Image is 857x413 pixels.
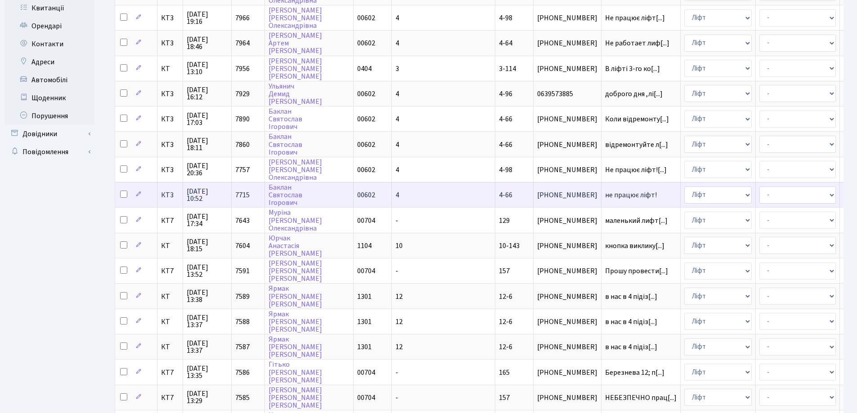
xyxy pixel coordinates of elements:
[235,342,250,352] span: 7587
[357,140,375,150] span: 00602
[187,36,228,50] span: [DATE] 18:46
[187,61,228,75] span: [DATE] 13:10
[161,191,179,199] span: КТ3
[187,390,228,404] span: [DATE] 13:29
[395,114,399,124] span: 4
[269,132,302,157] a: БакланСвятославІгорович
[161,267,179,275] span: КТ7
[357,89,375,99] span: 00602
[235,317,250,327] span: 7588
[357,190,375,200] span: 00602
[537,242,597,249] span: [PHONE_NUMBER]
[161,293,179,300] span: КТ
[161,242,179,249] span: КТ
[357,292,372,302] span: 1301
[537,217,597,224] span: [PHONE_NUMBER]
[499,317,512,327] span: 12-6
[235,241,250,251] span: 7604
[269,157,322,182] a: [PERSON_NAME][PERSON_NAME]Олександрівна
[4,143,94,161] a: Повідомлення
[235,38,250,48] span: 7964
[605,266,668,276] span: Прошу провести[...]
[269,31,322,56] a: [PERSON_NAME]Артем[PERSON_NAME]
[187,11,228,25] span: [DATE] 19:16
[187,188,228,202] span: [DATE] 10:52
[357,266,375,276] span: 00704
[269,334,322,360] a: Ярмак[PERSON_NAME][PERSON_NAME]
[187,162,228,177] span: [DATE] 20:36
[4,89,94,107] a: Щоденник
[4,107,94,125] a: Порушення
[235,89,250,99] span: 7929
[187,137,228,151] span: [DATE] 18:11
[499,292,512,302] span: 12-6
[187,264,228,278] span: [DATE] 13:52
[499,342,512,352] span: 12-6
[499,38,512,48] span: 4-64
[537,343,597,351] span: [PHONE_NUMBER]
[4,17,94,35] a: Орендарі
[395,241,403,251] span: 10
[269,284,322,309] a: Ярмак[PERSON_NAME][PERSON_NAME]
[537,191,597,199] span: [PHONE_NUMBER]
[395,64,399,74] span: 3
[187,314,228,329] span: [DATE] 13:37
[357,241,372,251] span: 1104
[395,368,398,377] span: -
[605,342,657,352] span: в нас в 4 підіз[...]
[357,368,375,377] span: 00704
[537,40,597,47] span: [PHONE_NUMBER]
[605,368,664,377] span: Березнева 12; п[...]
[269,309,322,334] a: Ярмак[PERSON_NAME][PERSON_NAME]
[605,241,664,251] span: кнопка виклику[...]
[395,165,399,175] span: 4
[499,216,510,226] span: 129
[499,89,512,99] span: 4-96
[395,393,398,403] span: -
[605,292,657,302] span: в нас в 4 підіз[...]
[395,190,399,200] span: 4
[235,114,250,124] span: 7890
[605,191,677,199] span: не працює ліфт!
[395,266,398,276] span: -
[499,13,512,23] span: 4-98
[161,14,179,22] span: КТ3
[499,140,512,150] span: 4-66
[161,369,179,376] span: КТ7
[357,64,372,74] span: 0404
[395,13,399,23] span: 4
[537,14,597,22] span: [PHONE_NUMBER]
[605,38,669,48] span: Не работает лиф[...]
[357,165,375,175] span: 00602
[161,141,179,148] span: КТ3
[161,318,179,325] span: КТ
[235,140,250,150] span: 7860
[605,393,677,403] span: НЕБЕЗПЕЧНО прац[...]
[499,165,512,175] span: 4-98
[395,216,398,226] span: -
[499,64,516,74] span: 3-114
[605,317,657,327] span: в нас в 4 підіз[...]
[4,53,94,71] a: Адреси
[161,394,179,401] span: КТ7
[187,340,228,354] span: [DATE] 13:37
[269,360,322,385] a: Гітько[PERSON_NAME][PERSON_NAME]
[537,166,597,173] span: [PHONE_NUMBER]
[235,190,250,200] span: 7715
[357,216,375,226] span: 00704
[605,114,669,124] span: Коли відремонту[...]
[269,385,322,410] a: [PERSON_NAME][PERSON_NAME][PERSON_NAME]
[395,89,399,99] span: 4
[537,90,597,98] span: 0639573885
[499,368,510,377] span: 165
[235,216,250,226] span: 7643
[235,393,250,403] span: 7585
[161,115,179,123] span: КТ3
[499,241,520,251] span: 10-143
[161,217,179,224] span: КТ7
[605,13,665,23] span: Не працює ліфт[...]
[605,89,663,99] span: доброго дня ,лі[...]
[395,292,403,302] span: 12
[537,318,597,325] span: [PHONE_NUMBER]
[499,266,510,276] span: 157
